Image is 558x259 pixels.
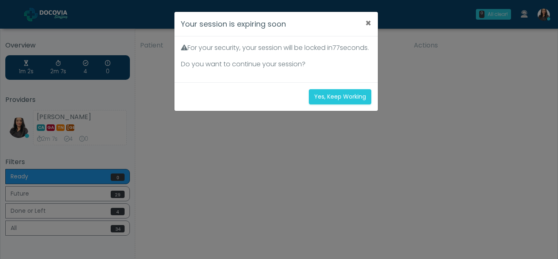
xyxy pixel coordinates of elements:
[309,89,371,104] button: Yes, Keep Working
[181,43,371,53] p: For your security, your session will be locked in seconds.
[181,59,371,69] p: Do you want to continue your session?
[359,12,378,35] button: ×
[181,18,286,29] h4: Your session is expiring soon
[333,43,340,52] span: 77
